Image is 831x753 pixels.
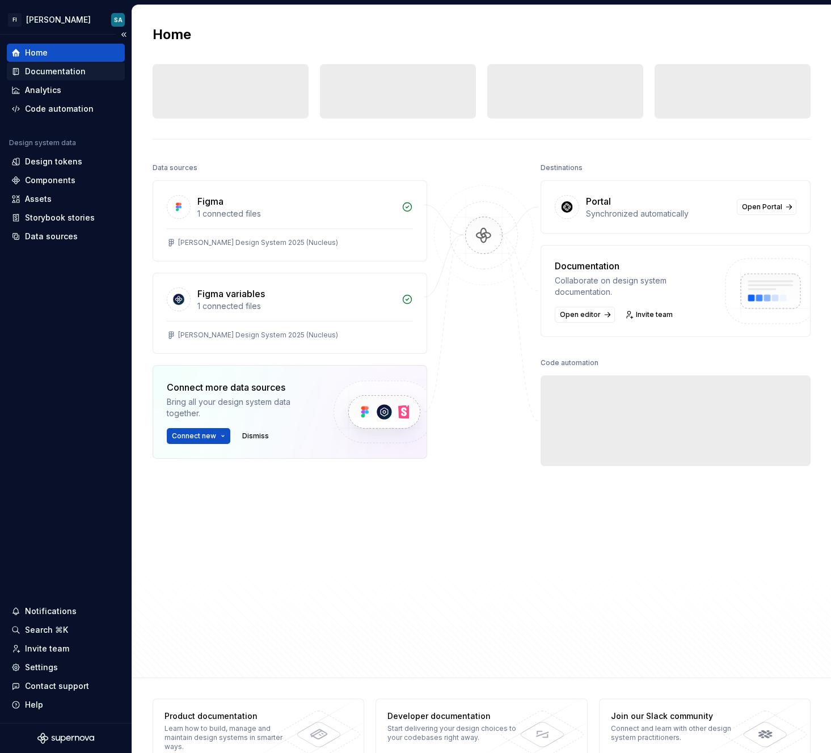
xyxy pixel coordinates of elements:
[116,27,132,43] button: Collapse sidebar
[197,301,395,312] div: 1 connected files
[164,724,300,751] div: Learn how to build, manage and maintain design systems in smarter ways.
[25,212,95,223] div: Storybook stories
[555,307,615,323] a: Open editor
[25,606,77,617] div: Notifications
[167,380,314,394] div: Connect more data sources
[114,15,123,24] div: SA
[622,307,678,323] a: Invite team
[178,331,338,340] div: [PERSON_NAME] Design System 2025 (Nucleus)
[611,724,746,742] div: Connect and learn with other design system practitioners.
[25,103,94,115] div: Code automation
[153,26,191,44] h2: Home
[8,13,22,27] div: FI
[7,621,125,639] button: Search ⌘K
[2,7,129,32] button: FI[PERSON_NAME]SA
[611,710,746,722] div: Join our Slack community
[197,208,395,219] div: 1 connected files
[25,624,68,636] div: Search ⌘K
[197,194,223,208] div: Figma
[7,81,125,99] a: Analytics
[555,259,715,273] div: Documentation
[541,355,598,371] div: Code automation
[7,227,125,246] a: Data sources
[541,160,583,176] div: Destinations
[7,44,125,62] a: Home
[178,238,338,247] div: [PERSON_NAME] Design System 2025 (Nucleus)
[7,658,125,676] a: Settings
[37,733,94,744] svg: Supernova Logo
[197,287,265,301] div: Figma variables
[237,428,274,444] button: Dismiss
[25,175,75,186] div: Components
[636,310,673,319] span: Invite team
[7,62,125,81] a: Documentation
[560,310,601,319] span: Open editor
[586,194,611,208] div: Portal
[25,84,61,96] div: Analytics
[26,14,91,26] div: [PERSON_NAME]
[25,643,69,654] div: Invite team
[25,699,43,710] div: Help
[7,640,125,658] a: Invite team
[7,100,125,118] a: Code automation
[7,209,125,227] a: Storybook stories
[387,724,522,742] div: Start delivering your design choices to your codebases right away.
[25,231,78,242] div: Data sources
[25,680,89,692] div: Contact support
[742,202,782,211] span: Open Portal
[7,696,125,714] button: Help
[7,190,125,208] a: Assets
[164,710,300,722] div: Product documentation
[153,180,427,261] a: Figma1 connected files[PERSON_NAME] Design System 2025 (Nucleus)
[25,47,48,58] div: Home
[153,273,427,354] a: Figma variables1 connected files[PERSON_NAME] Design System 2025 (Nucleus)
[737,199,796,215] a: Open Portal
[25,662,58,673] div: Settings
[167,396,314,419] div: Bring all your design system data together.
[9,138,76,147] div: Design system data
[7,153,125,171] a: Design tokens
[167,428,230,444] button: Connect new
[586,208,730,219] div: Synchronized automatically
[25,66,86,77] div: Documentation
[7,602,125,620] button: Notifications
[25,193,52,205] div: Assets
[7,171,125,189] a: Components
[7,677,125,695] button: Contact support
[25,156,82,167] div: Design tokens
[387,710,522,722] div: Developer documentation
[172,432,216,441] span: Connect new
[153,160,197,176] div: Data sources
[242,432,269,441] span: Dismiss
[555,275,715,298] div: Collaborate on design system documentation.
